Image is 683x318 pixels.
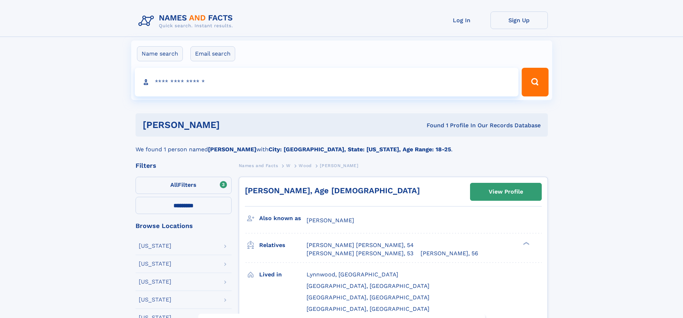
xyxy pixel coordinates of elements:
b: City: [GEOGRAPHIC_DATA], State: [US_STATE], Age Range: 18-25 [269,146,451,153]
div: [US_STATE] [139,297,171,303]
img: Logo Names and Facts [136,11,239,31]
div: Browse Locations [136,223,232,229]
span: [PERSON_NAME] [320,163,358,168]
a: Names and Facts [239,161,278,170]
h3: Lived in [259,269,307,281]
div: Filters [136,162,232,169]
span: [GEOGRAPHIC_DATA], [GEOGRAPHIC_DATA] [307,305,430,312]
span: Wood [299,163,312,168]
a: [PERSON_NAME] [PERSON_NAME], 53 [307,250,413,257]
a: [PERSON_NAME], 56 [421,250,478,257]
a: View Profile [470,183,541,200]
button: Search Button [522,68,548,96]
div: [US_STATE] [139,279,171,285]
span: W [286,163,291,168]
span: [PERSON_NAME] [307,217,354,224]
div: [US_STATE] [139,243,171,249]
span: Lynnwood, [GEOGRAPHIC_DATA] [307,271,398,278]
span: [GEOGRAPHIC_DATA], [GEOGRAPHIC_DATA] [307,294,430,301]
label: Email search [190,46,235,61]
div: ❯ [521,241,530,246]
h1: [PERSON_NAME] [143,120,323,129]
h3: Also known as [259,212,307,224]
a: Wood [299,161,312,170]
span: [GEOGRAPHIC_DATA], [GEOGRAPHIC_DATA] [307,283,430,289]
div: Found 1 Profile In Our Records Database [323,122,541,129]
a: Log In [433,11,490,29]
input: search input [135,68,519,96]
a: W [286,161,291,170]
label: Filters [136,177,232,194]
a: [PERSON_NAME] [PERSON_NAME], 54 [307,241,414,249]
div: [US_STATE] [139,261,171,267]
div: We found 1 person named with . [136,137,548,154]
a: Sign Up [490,11,548,29]
b: [PERSON_NAME] [208,146,256,153]
a: [PERSON_NAME], Age [DEMOGRAPHIC_DATA] [245,186,420,195]
div: View Profile [489,184,523,200]
h3: Relatives [259,239,307,251]
label: Name search [137,46,183,61]
span: All [170,181,178,188]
